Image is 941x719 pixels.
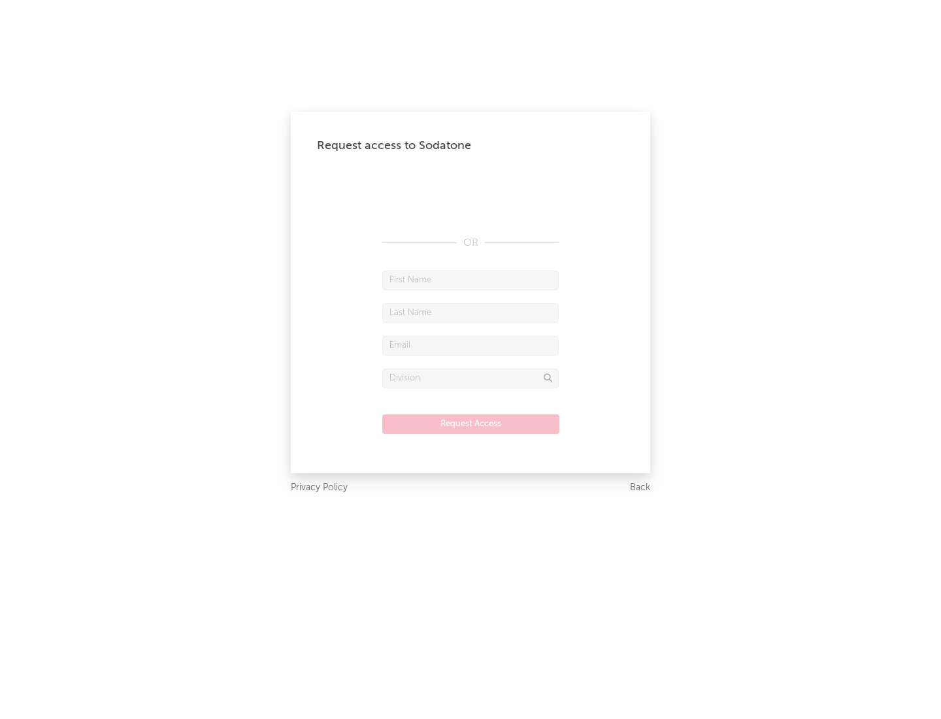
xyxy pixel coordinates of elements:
input: First Name [382,271,559,290]
input: Division [382,369,559,388]
button: Request Access [382,414,559,434]
a: Back [630,480,650,496]
input: Email [382,336,559,356]
input: Last Name [382,303,559,323]
div: OR [382,235,559,251]
div: Request access to Sodatone [317,138,624,154]
a: Privacy Policy [291,480,348,496]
